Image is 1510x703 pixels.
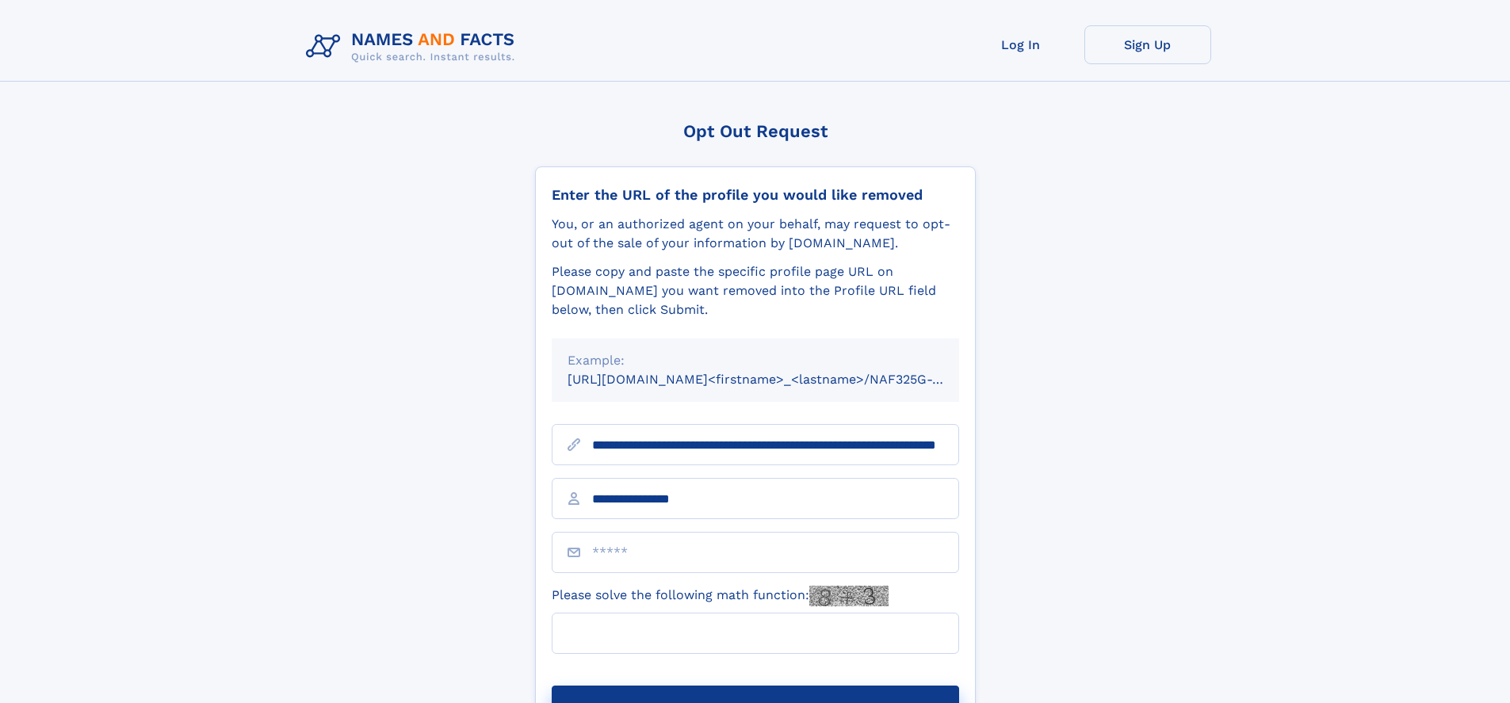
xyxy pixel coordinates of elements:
[535,121,976,141] div: Opt Out Request
[552,215,959,253] div: You, or an authorized agent on your behalf, may request to opt-out of the sale of your informatio...
[552,586,889,606] label: Please solve the following math function:
[552,186,959,204] div: Enter the URL of the profile you would like removed
[1084,25,1211,64] a: Sign Up
[958,25,1084,64] a: Log In
[300,25,528,68] img: Logo Names and Facts
[552,262,959,319] div: Please copy and paste the specific profile page URL on [DOMAIN_NAME] you want removed into the Pr...
[568,351,943,370] div: Example:
[568,372,989,387] small: [URL][DOMAIN_NAME]<firstname>_<lastname>/NAF325G-xxxxxxxx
